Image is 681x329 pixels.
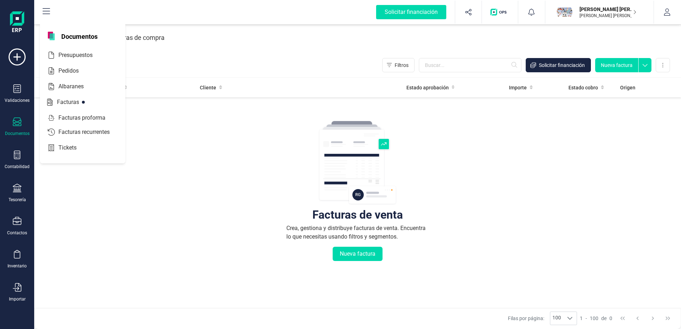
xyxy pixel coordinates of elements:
span: Importe [509,84,527,91]
button: Filtros [382,58,415,72]
div: Facturas de compra [108,28,165,47]
img: JU [557,4,572,20]
div: Tesorería [9,197,26,203]
span: Albaranes [56,82,97,91]
button: Logo de OPS [486,1,514,23]
div: Crea, gestiona y distribuye facturas de venta. Encuentra lo que necesitas usando filtros y segmen... [286,224,429,241]
span: Estado cobro [568,84,598,91]
span: 1 [580,315,583,322]
div: Solicitar financiación [376,5,446,19]
button: Nueva factura [595,58,638,72]
span: Documentos [57,32,102,40]
div: Contactos [7,230,27,236]
button: Last Page [661,312,675,325]
div: Inventario [7,263,27,269]
img: img-empty-table.svg [318,120,397,205]
span: Presupuestos [56,51,105,59]
input: Buscar... [419,58,521,72]
div: Importar [9,296,26,302]
span: Cliente [200,84,216,91]
button: Solicitar financiación [526,58,591,72]
span: Facturas recurrentes [56,128,123,136]
div: Documentos [5,131,30,136]
span: Filtros [395,62,409,69]
span: Estado aprobación [406,84,449,91]
div: Facturas de venta [312,211,403,218]
button: First Page [616,312,629,325]
span: Facturas proforma [56,114,118,122]
span: Solicitar financiación [539,62,585,69]
button: JU[PERSON_NAME] [PERSON_NAME][PERSON_NAME] [PERSON_NAME] [554,1,645,23]
div: Validaciones [5,98,30,103]
span: 100 [550,312,563,325]
div: Contabilidad [5,164,30,169]
img: Logo Finanedi [10,11,24,34]
span: Facturas [54,98,92,106]
span: de [601,315,607,322]
button: Next Page [646,312,660,325]
p: [PERSON_NAME] [PERSON_NAME] [579,6,636,13]
span: Pedidos [56,67,92,75]
span: 100 [590,315,598,322]
span: Tickets [56,143,89,152]
button: Solicitar financiación [368,1,455,23]
button: Nueva factura [333,247,383,261]
p: [PERSON_NAME] [PERSON_NAME] [579,13,636,19]
span: Origen [620,84,635,91]
img: Logo de OPS [490,9,509,16]
div: Filas por página: [508,312,577,325]
div: - [580,315,612,322]
span: 0 [609,315,612,322]
button: Previous Page [631,312,644,325]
